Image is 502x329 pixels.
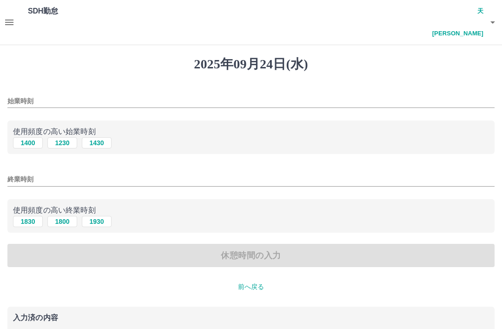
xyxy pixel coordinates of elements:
button: 1230 [47,137,77,148]
button: 1830 [13,216,43,227]
button: 1400 [13,137,43,148]
p: 使用頻度の高い終業時刻 [13,205,489,216]
p: 使用頻度の高い始業時刻 [13,126,489,137]
h1: 2025年09月24日(水) [7,56,495,72]
p: 入力済の内容 [13,314,489,322]
button: 1930 [82,216,112,227]
button: 1800 [47,216,77,227]
p: 前へ戻る [7,282,495,292]
button: 1430 [82,137,112,148]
